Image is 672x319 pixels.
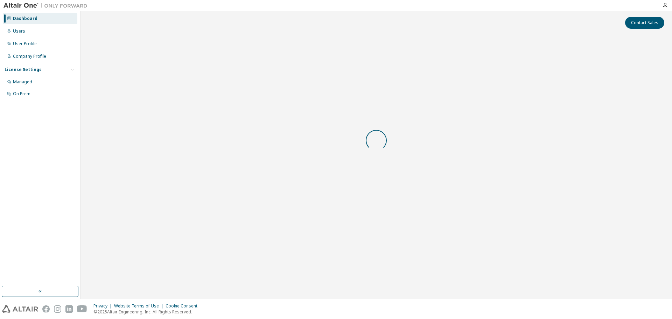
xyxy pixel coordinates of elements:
div: Dashboard [13,16,37,21]
p: © 2025 Altair Engineering, Inc. All Rights Reserved. [93,309,202,315]
img: linkedin.svg [65,305,73,313]
div: On Prem [13,91,30,97]
div: Users [13,28,25,34]
div: License Settings [5,67,42,72]
img: facebook.svg [42,305,50,313]
div: User Profile [13,41,37,47]
img: youtube.svg [77,305,87,313]
div: Website Terms of Use [114,303,166,309]
div: Managed [13,79,32,85]
div: Company Profile [13,54,46,59]
img: Altair One [3,2,91,9]
button: Contact Sales [625,17,664,29]
img: instagram.svg [54,305,61,313]
div: Privacy [93,303,114,309]
img: altair_logo.svg [2,305,38,313]
div: Cookie Consent [166,303,202,309]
